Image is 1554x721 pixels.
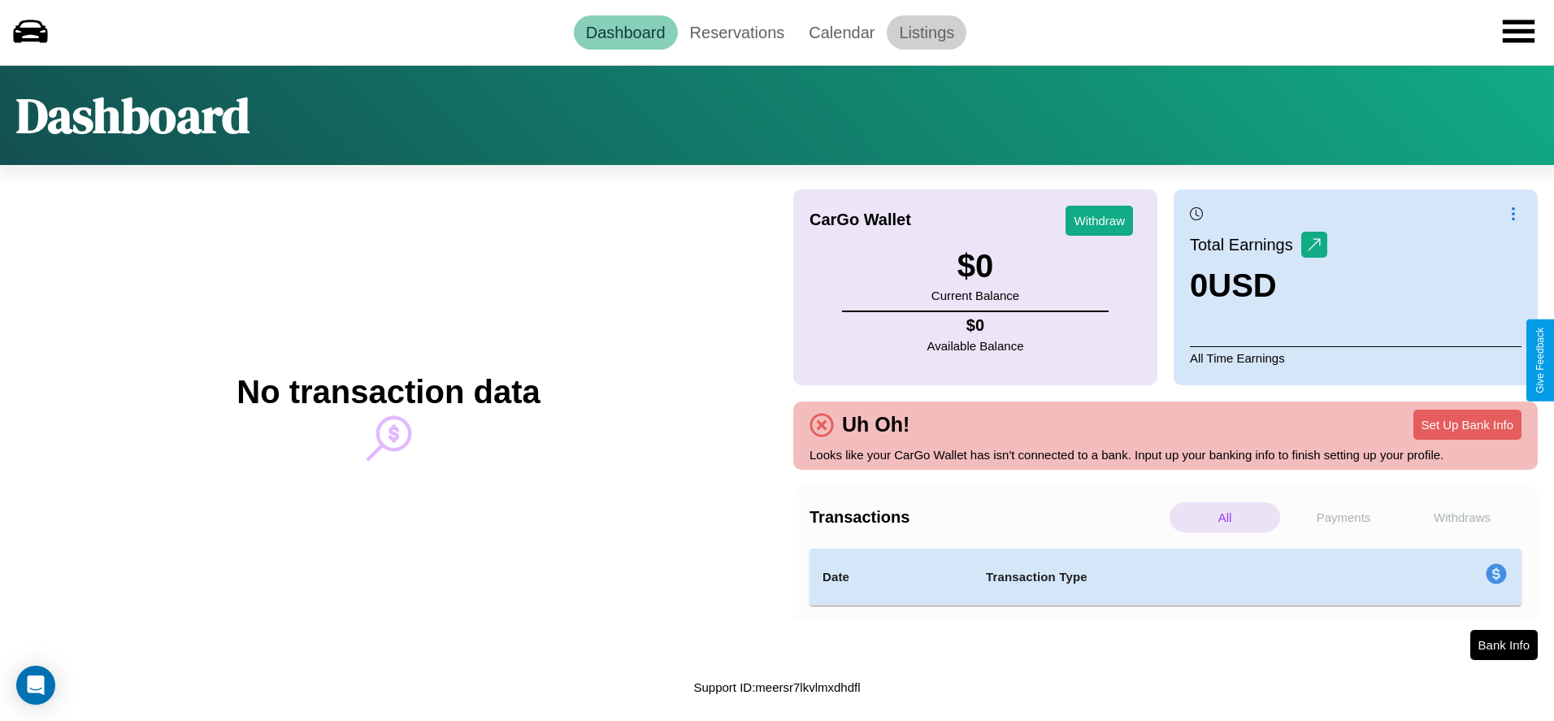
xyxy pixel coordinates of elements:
[1470,630,1538,660] button: Bank Info
[810,549,1521,606] table: simple table
[1190,267,1327,304] h3: 0 USD
[678,15,797,50] a: Reservations
[834,413,918,437] h4: Uh Oh!
[1170,502,1280,532] p: All
[986,567,1353,587] h4: Transaction Type
[16,82,250,149] h1: Dashboard
[693,676,860,698] p: Support ID: meersr7lkvlmxdhdfl
[1534,328,1546,393] div: Give Feedback
[927,316,1024,335] h4: $ 0
[1288,502,1399,532] p: Payments
[574,15,678,50] a: Dashboard
[1413,410,1521,440] button: Set Up Bank Info
[810,444,1521,466] p: Looks like your CarGo Wallet has isn't connected to a bank. Input up your banking info to finish ...
[810,211,911,229] h4: CarGo Wallet
[1407,502,1517,532] p: Withdraws
[931,248,1019,284] h3: $ 0
[1190,230,1301,259] p: Total Earnings
[810,508,1165,527] h4: Transactions
[927,335,1024,357] p: Available Balance
[1190,346,1521,369] p: All Time Earnings
[931,284,1019,306] p: Current Balance
[16,666,55,705] div: Open Intercom Messenger
[887,15,966,50] a: Listings
[823,567,960,587] h4: Date
[237,374,540,410] h2: No transaction data
[797,15,887,50] a: Calendar
[1066,206,1133,236] button: Withdraw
